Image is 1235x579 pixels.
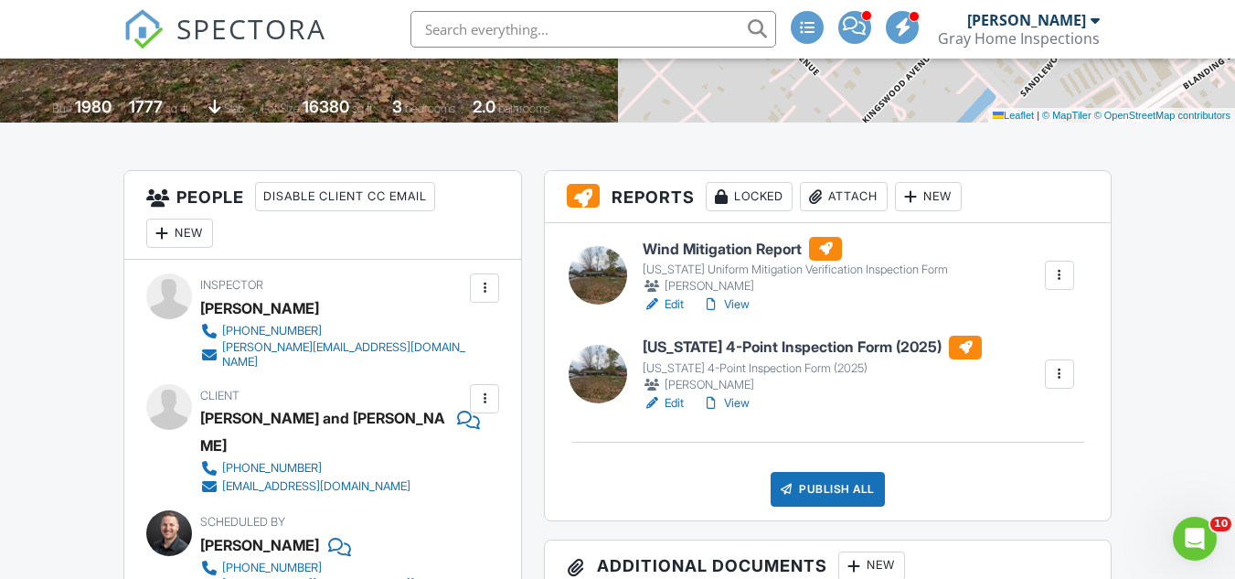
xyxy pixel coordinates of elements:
[200,477,465,496] a: [EMAIL_ADDRESS][DOMAIN_NAME]
[222,340,465,370] div: [PERSON_NAME][EMAIL_ADDRESS][DOMAIN_NAME]
[643,263,948,277] div: [US_STATE] Uniform Mitigation Verification Inspection Form
[123,25,326,63] a: SPECTORA
[200,340,465,370] a: [PERSON_NAME][EMAIL_ADDRESS][DOMAIN_NAME]
[1173,517,1217,561] iframe: Intercom live chat
[643,295,684,314] a: Edit
[200,322,465,340] a: [PHONE_NUMBER]
[1037,110,1039,121] span: |
[410,11,776,48] input: Search everything...
[200,515,285,529] span: Scheduled By
[124,171,521,260] h3: People
[200,404,448,459] div: [PERSON_NAME] and [PERSON_NAME]
[146,219,213,248] div: New
[702,394,750,413] a: View
[123,9,164,49] img: The Best Home Inspection Software - Spectora
[176,9,326,48] span: SPECTORA
[52,102,72,115] span: Built
[967,11,1086,29] div: [PERSON_NAME]
[993,110,1034,121] a: Leaflet
[643,237,948,295] a: Wind Mitigation Report [US_STATE] Uniform Mitigation Verification Inspection Form [PERSON_NAME]
[1042,110,1091,121] a: © MapTiler
[200,531,319,559] div: [PERSON_NAME]
[224,102,244,115] span: slab
[352,102,375,115] span: sq.ft.
[771,472,885,507] div: Publish All
[643,361,982,376] div: [US_STATE] 4-Point Inspection Form (2025)
[405,102,455,115] span: bedrooms
[222,324,322,338] div: [PHONE_NUMBER]
[643,277,948,295] div: [PERSON_NAME]
[261,102,300,115] span: Lot Size
[1094,110,1230,121] a: © OpenStreetMap contributors
[165,102,191,115] span: sq. ft.
[222,461,322,476] div: [PHONE_NUMBER]
[643,394,684,413] a: Edit
[200,459,465,477] a: [PHONE_NUMBER]
[75,97,112,116] div: 1980
[1210,517,1231,531] span: 10
[222,479,410,494] div: [EMAIL_ADDRESS][DOMAIN_NAME]
[473,97,495,116] div: 2.0
[938,29,1100,48] div: Gray Home Inspections
[702,295,750,314] a: View
[643,336,982,394] a: [US_STATE] 4-Point Inspection Form (2025) [US_STATE] 4-Point Inspection Form (2025) [PERSON_NAME]
[643,336,982,359] h6: [US_STATE] 4-Point Inspection Form (2025)
[200,389,240,402] span: Client
[800,182,888,211] div: Attach
[392,97,402,116] div: 3
[498,102,550,115] span: bathrooms
[303,97,349,116] div: 16380
[643,376,982,394] div: [PERSON_NAME]
[222,561,322,575] div: [PHONE_NUMBER]
[200,559,465,577] a: [PHONE_NUMBER]
[255,182,435,211] div: Disable Client CC Email
[200,295,319,322] div: [PERSON_NAME]
[643,237,948,261] h6: Wind Mitigation Report
[706,182,793,211] div: Locked
[200,278,263,292] span: Inspector
[129,97,163,116] div: 1777
[545,171,1110,223] h3: Reports
[895,182,962,211] div: New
